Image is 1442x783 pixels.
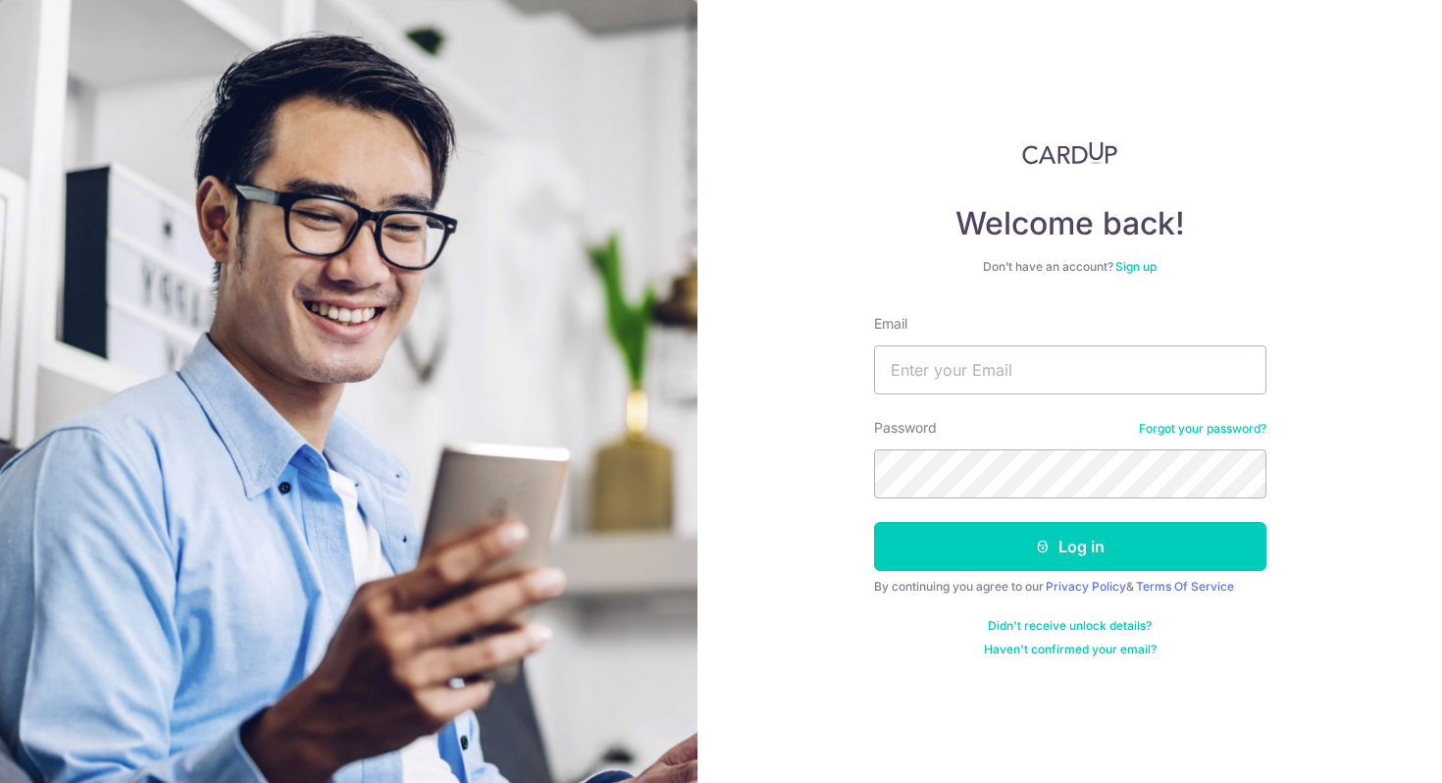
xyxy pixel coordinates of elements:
label: Password [874,418,937,438]
div: Don’t have an account? [874,259,1266,275]
a: Forgot your password? [1139,421,1266,437]
img: CardUp Logo [1022,141,1118,165]
button: Log in [874,522,1266,571]
label: Email [874,314,907,334]
h4: Welcome back! [874,204,1266,243]
a: Didn't receive unlock details? [988,618,1152,634]
input: Enter your Email [874,345,1266,394]
div: By continuing you agree to our & [874,579,1266,595]
a: Privacy Policy [1046,579,1126,594]
a: Sign up [1115,259,1157,274]
a: Terms Of Service [1136,579,1234,594]
a: Haven't confirmed your email? [984,642,1157,657]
